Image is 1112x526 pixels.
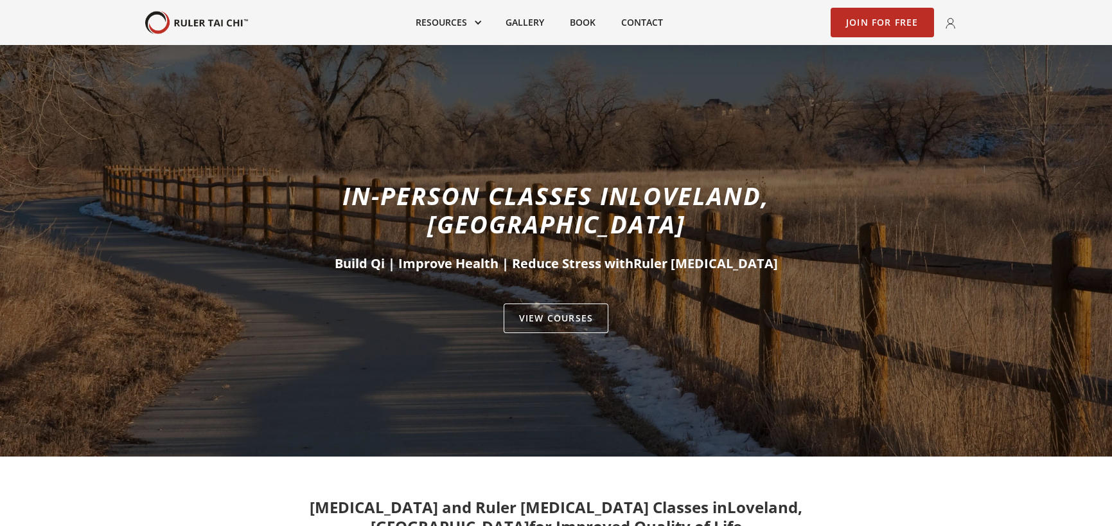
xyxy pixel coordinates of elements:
[145,11,248,35] a: home
[831,8,934,37] a: Join for Free
[493,8,557,37] a: Gallery
[608,8,676,37] a: Contact
[504,304,608,333] a: VIEW Courses
[256,255,857,273] h2: Build Qi | Improve Health | Reduce Stress with
[427,179,770,240] span: Loveland, [GEOGRAPHIC_DATA]
[633,255,778,272] span: Ruler [MEDICAL_DATA]
[256,181,857,238] h1: In-person classes in
[403,8,493,37] div: Resources
[557,8,608,37] a: Book
[145,11,248,35] img: Your Brand Name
